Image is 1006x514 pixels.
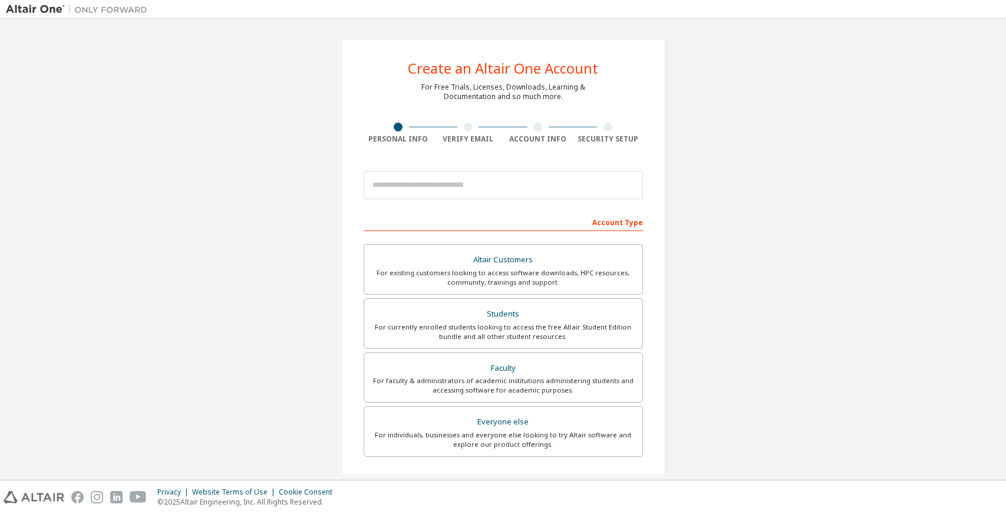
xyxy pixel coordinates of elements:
[371,322,635,341] div: For currently enrolled students looking to access the free Altair Student Edition bundle and all ...
[157,487,192,497] div: Privacy
[371,414,635,430] div: Everyone else
[110,491,123,503] img: linkedin.svg
[421,83,585,101] div: For Free Trials, Licenses, Downloads, Learning & Documentation and so much more.
[371,268,635,287] div: For existing customers looking to access software downloads, HPC resources, community, trainings ...
[157,497,339,507] p: © 2025 Altair Engineering, Inc. All Rights Reserved.
[364,212,643,231] div: Account Type
[433,134,503,144] div: Verify Email
[573,134,643,144] div: Security Setup
[371,306,635,322] div: Students
[371,252,635,268] div: Altair Customers
[91,491,103,503] img: instagram.svg
[503,134,573,144] div: Account Info
[71,491,84,503] img: facebook.svg
[192,487,279,497] div: Website Terms of Use
[6,4,153,15] img: Altair One
[408,61,598,75] div: Create an Altair One Account
[130,491,147,503] img: youtube.svg
[279,487,339,497] div: Cookie Consent
[4,491,64,503] img: altair_logo.svg
[371,360,635,377] div: Faculty
[371,430,635,449] div: For individuals, businesses and everyone else looking to try Altair software and explore our prod...
[364,134,434,144] div: Personal Info
[371,376,635,395] div: For faculty & administrators of academic institutions administering students and accessing softwa...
